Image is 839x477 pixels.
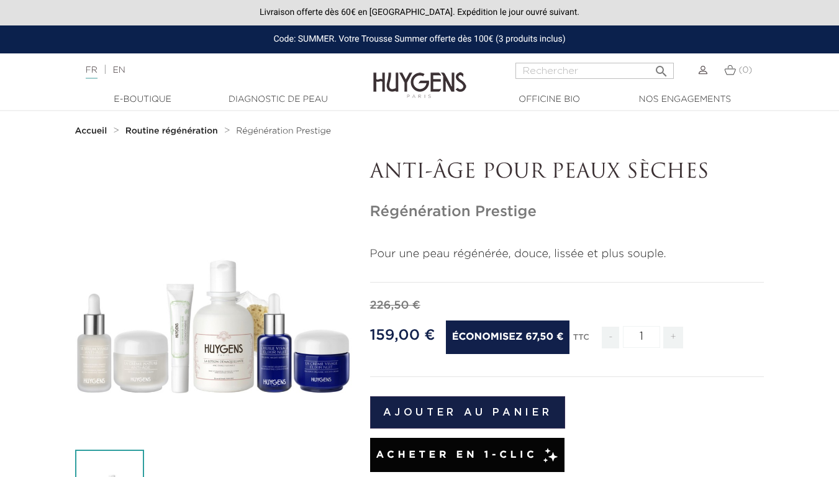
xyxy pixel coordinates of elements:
[370,300,420,311] span: 226,50 €
[75,126,110,136] a: Accueil
[370,161,764,184] p: ANTI-ÂGE POUR PEAUX SÈCHES
[125,126,221,136] a: Routine régénération
[663,327,683,348] span: +
[446,320,570,354] span: Économisez 67,50 €
[125,127,218,135] strong: Routine régénération
[650,59,673,76] button: 
[81,93,205,106] a: E-Boutique
[236,127,330,135] span: Régénération Prestige
[623,93,747,106] a: Nos engagements
[216,93,340,106] a: Diagnostic de peau
[370,396,566,429] button: Ajouter au panier
[515,63,674,79] input: Rechercher
[79,63,340,78] div: |
[573,324,589,358] div: TTC
[623,326,660,348] input: Quantité
[370,328,435,343] span: 159,00 €
[602,327,619,348] span: -
[488,93,612,106] a: Officine Bio
[370,246,764,263] p: Pour une peau régénérée, douce, lissée et plus souple.
[738,66,752,75] span: (0)
[370,203,764,221] h1: Régénération Prestige
[112,66,125,75] a: EN
[373,52,466,100] img: Huygens
[654,60,669,75] i: 
[236,126,330,136] a: Régénération Prestige
[75,127,107,135] strong: Accueil
[86,66,98,79] a: FR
